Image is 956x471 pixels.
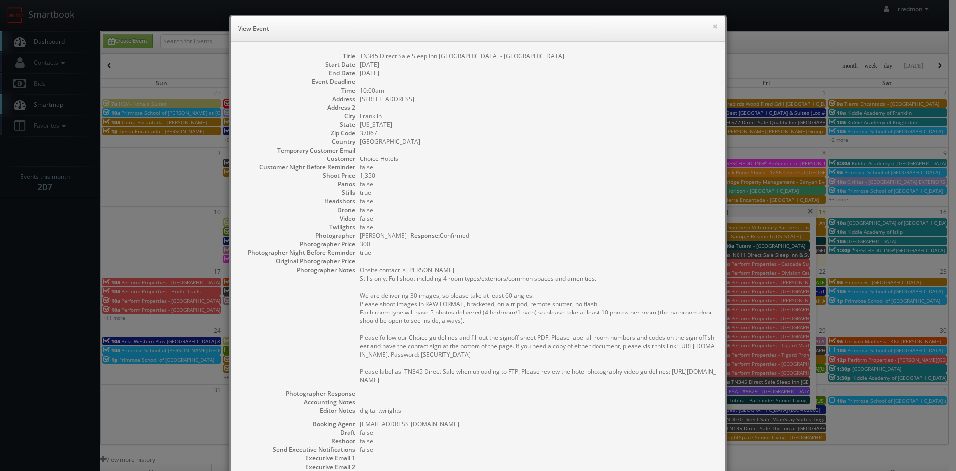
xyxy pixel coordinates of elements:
[360,155,716,163] dd: Choice Hotels
[712,23,718,30] button: ×
[240,206,355,214] dt: Drone
[240,454,355,462] dt: Executive Email 1
[360,137,716,146] dd: [GEOGRAPHIC_DATA]
[240,231,355,240] dt: Photographer
[360,129,716,137] dd: 37067
[360,231,716,240] dd: [PERSON_NAME] - Confirmed
[360,86,716,95] dd: 10:00am
[240,240,355,248] dt: Photographer Price
[360,266,716,384] pre: Onsite contact is [PERSON_NAME]. Stills only. Full shoot including 4 room types/exteriors/common ...
[240,428,355,437] dt: Draft
[240,146,355,155] dt: Temporary Customer Email
[240,155,355,163] dt: Customer
[240,129,355,137] dt: Zip Code
[240,266,355,274] dt: Photographer Notes
[360,52,716,60] dd: TN345 Direct Sale Sleep Inn [GEOGRAPHIC_DATA] - [GEOGRAPHIC_DATA]
[360,95,716,103] dd: [STREET_ADDRESS]
[240,445,355,454] dt: Send Executive Notifications
[360,406,716,415] pre: digital twilights
[360,223,716,231] dd: false
[240,389,355,398] dt: Photographer Response
[238,24,718,34] h6: View Event
[240,248,355,257] dt: Photographer Night Before Reminder
[360,197,716,205] dd: false
[240,406,355,415] dt: Editor Notes
[240,69,355,77] dt: End Date
[240,257,355,265] dt: Original Photographer Price
[240,180,355,188] dt: Panos
[240,463,355,471] dt: Executive Email 2
[360,214,716,223] dd: false
[240,163,355,171] dt: Customer Night Before Reminder
[360,171,716,180] dd: 1,350
[360,120,716,129] dd: [US_STATE]
[240,223,355,231] dt: Twilights
[360,248,716,257] dd: true
[360,437,716,445] dd: false
[410,231,440,240] b: Response:
[240,52,355,60] dt: Title
[240,137,355,146] dt: Country
[360,188,716,197] dd: true
[240,188,355,197] dt: Stills
[240,420,355,428] dt: Booking Agent
[240,112,355,120] dt: City
[240,120,355,129] dt: State
[360,420,716,428] dd: [EMAIL_ADDRESS][DOMAIN_NAME]
[360,240,716,248] dd: 300
[240,398,355,406] dt: Accounting Notes
[240,197,355,205] dt: Headshots
[240,95,355,103] dt: Address
[360,163,716,171] dd: false
[360,428,716,437] dd: false
[360,60,716,69] dd: [DATE]
[360,445,716,454] dd: false
[240,77,355,86] dt: Event Deadline
[360,69,716,77] dd: [DATE]
[360,206,716,214] dd: false
[240,60,355,69] dt: Start Date
[240,437,355,445] dt: Reshoot
[360,112,716,120] dd: Franklin
[240,214,355,223] dt: Video
[240,171,355,180] dt: Shoot Price
[360,180,716,188] dd: false
[240,86,355,95] dt: Time
[240,103,355,112] dt: Address 2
